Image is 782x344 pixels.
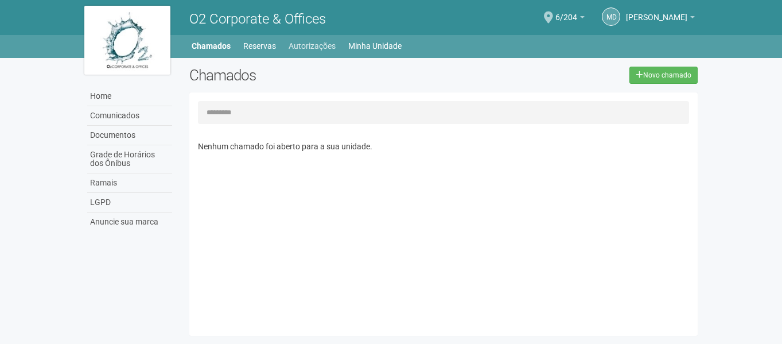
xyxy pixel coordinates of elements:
span: 6/204 [555,2,577,22]
a: Grade de Horários dos Ônibus [87,145,172,173]
a: [PERSON_NAME] [626,14,695,24]
a: Anuncie sua marca [87,212,172,231]
img: logo.jpg [84,6,170,75]
a: LGPD [87,193,172,212]
span: Marcela de Oliveira Almeida [626,2,687,22]
a: Comunicados [87,106,172,126]
a: Minha Unidade [348,38,402,54]
a: Ramais [87,173,172,193]
a: Md [602,7,620,26]
a: Novo chamado [629,67,698,84]
span: O2 Corporate & Offices [189,11,326,27]
a: Reservas [243,38,276,54]
a: Autorizações [289,38,336,54]
h2: Chamados [189,67,391,84]
a: 6/204 [555,14,585,24]
a: Chamados [192,38,231,54]
p: Nenhum chamado foi aberto para a sua unidade. [198,141,690,152]
a: Documentos [87,126,172,145]
a: Home [87,87,172,106]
